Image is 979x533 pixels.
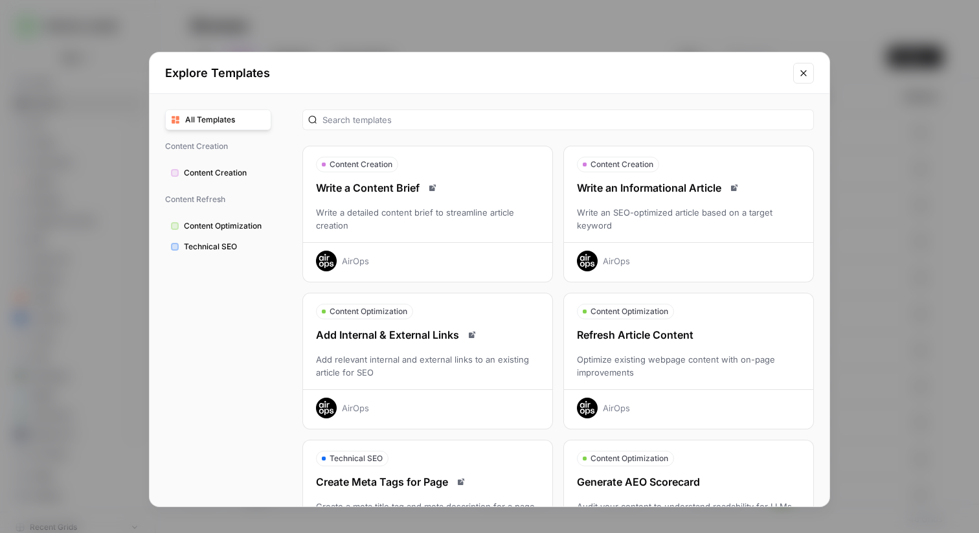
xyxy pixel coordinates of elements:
span: Content Creation [165,135,271,157]
span: Content Optimization [591,453,668,464]
span: Content Refresh [165,188,271,210]
div: AirOps [342,255,369,267]
button: Close modal [793,63,814,84]
button: Content Optimization [165,216,271,236]
span: All Templates [185,114,265,126]
span: Content Creation [591,159,653,170]
a: Read docs [464,327,480,343]
div: Create Meta Tags for Page [303,474,552,490]
button: Content CreationWrite an Informational ArticleRead docsWrite an SEO-optimized article based on a ... [563,146,814,282]
button: Content OptimizationAdd Internal & External LinksRead docsAdd relevant internal and external link... [302,293,553,429]
span: Content Creation [184,167,265,179]
button: All Templates [165,109,271,130]
span: Content Creation [330,159,392,170]
div: Write a Content Brief [303,180,552,196]
div: Write an Informational Article [564,180,813,196]
h2: Explore Templates [165,64,785,82]
div: AirOps [603,255,630,267]
div: Create a meta title tag and meta description for a page [303,500,552,513]
button: Content OptimizationRefresh Article ContentOptimize existing webpage content with on-page improve... [563,293,814,429]
a: Read docs [453,474,469,490]
div: Write a detailed content brief to streamline article creation [303,206,552,232]
span: Content Optimization [184,220,265,232]
div: AirOps [603,402,630,414]
div: AirOps [342,402,369,414]
div: Optimize existing webpage content with on-page improvements [564,353,813,379]
div: Add relevant internal and external links to an existing article for SEO [303,353,552,379]
a: Read docs [425,180,440,196]
input: Search templates [322,113,808,126]
span: Content Optimization [330,306,407,317]
span: Content Optimization [591,306,668,317]
div: Generate AEO Scorecard [564,474,813,490]
div: Audit your content to understand readability for LLMs [564,500,813,513]
button: Content CreationWrite a Content BriefRead docsWrite a detailed content brief to streamline articl... [302,146,553,282]
span: Technical SEO [184,241,265,253]
div: Refresh Article Content [564,327,813,343]
button: Content Creation [165,163,271,183]
div: Add Internal & External Links [303,327,552,343]
a: Read docs [726,180,742,196]
div: Write an SEO-optimized article based on a target keyword [564,206,813,232]
button: Technical SEO [165,236,271,257]
span: Technical SEO [330,453,383,464]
